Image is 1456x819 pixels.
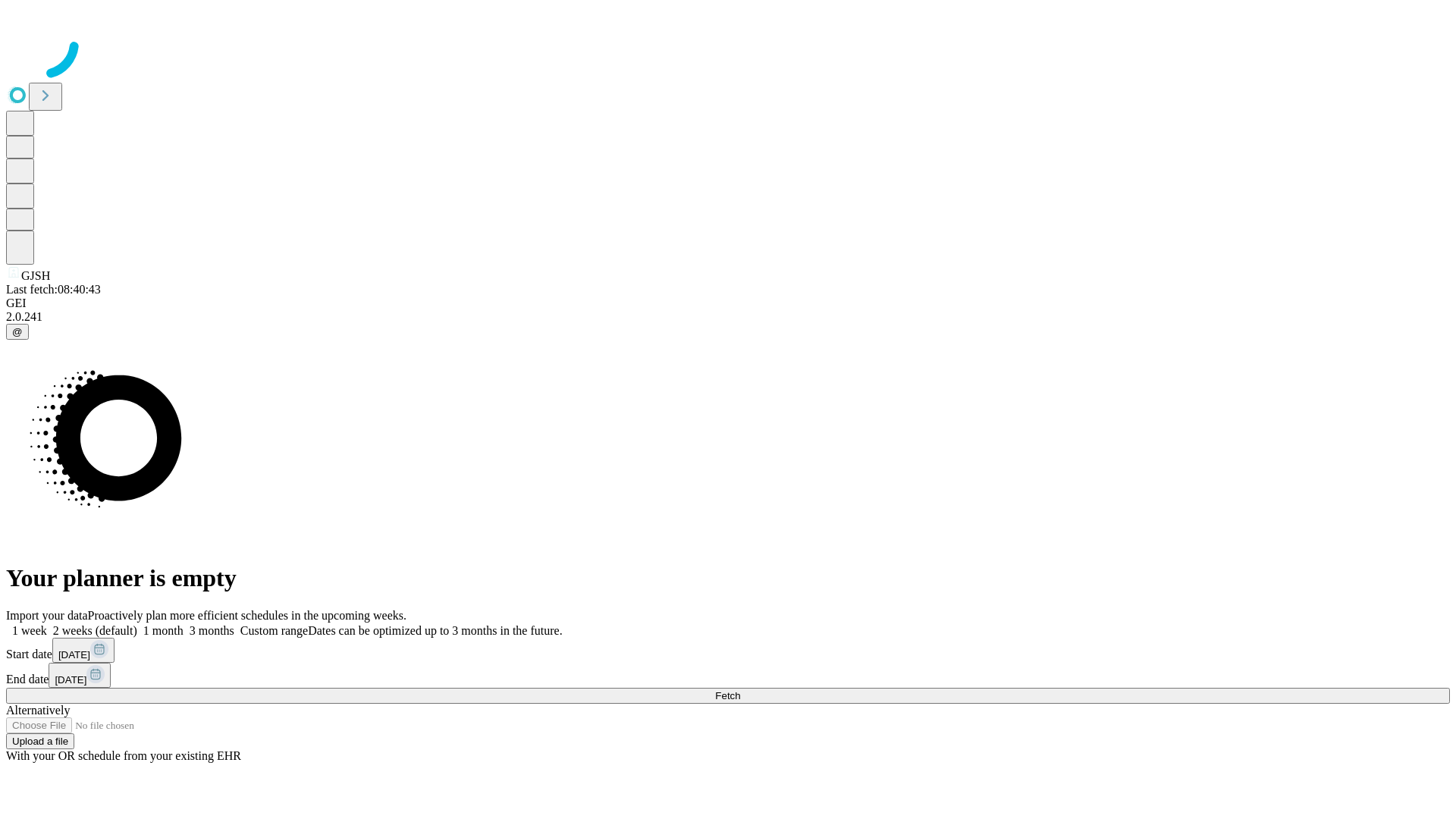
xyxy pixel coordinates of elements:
[12,624,47,637] span: 1 week
[6,310,1450,324] div: 2.0.241
[715,690,740,701] span: Fetch
[240,624,308,637] span: Custom range
[52,638,115,663] button: [DATE]
[6,638,1450,663] div: Start date
[6,609,88,622] span: Import your data
[6,749,241,762] span: With your OR schedule from your existing EHR
[6,283,101,296] span: Last fetch: 08:40:43
[6,704,70,717] span: Alternatively
[6,324,29,340] button: @
[49,663,111,688] button: [DATE]
[58,649,90,661] span: [DATE]
[55,674,86,686] span: [DATE]
[6,663,1450,688] div: End date
[21,269,50,282] span: GJSH
[12,326,23,337] span: @
[308,624,562,637] span: Dates can be optimized up to 3 months in the future.
[6,688,1450,704] button: Fetch
[190,624,234,637] span: 3 months
[88,609,406,622] span: Proactively plan more efficient schedules in the upcoming weeks.
[53,624,137,637] span: 2 weeks (default)
[6,733,74,749] button: Upload a file
[143,624,184,637] span: 1 month
[6,297,1450,310] div: GEI
[6,564,1450,592] h1: Your planner is empty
